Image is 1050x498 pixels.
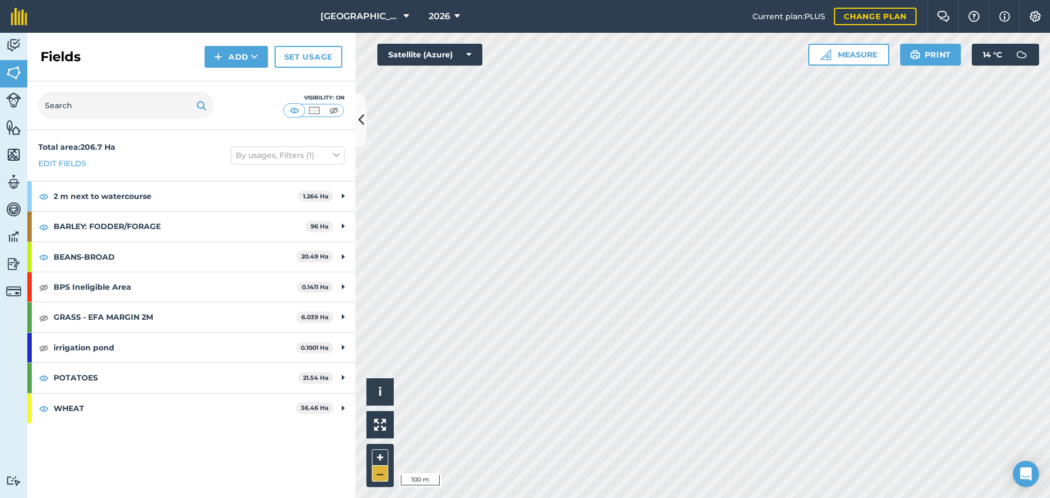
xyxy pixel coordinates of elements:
[301,253,329,260] strong: 20.49 Ha
[27,363,355,392] div: POTATOES21.54 Ha
[6,256,21,272] img: svg+xml;base64,PD94bWwgdmVyc2lvbj0iMS4wIiBlbmNvZGluZz0idXRmLTgiPz4KPCEtLSBHZW5lcmF0b3I6IEFkb2JlIE...
[1013,461,1039,487] div: Open Intercom Messenger
[1011,44,1032,66] img: svg+xml;base64,PD94bWwgdmVyc2lvbj0iMS4wIiBlbmNvZGluZz0idXRmLTgiPz4KPCEtLSBHZW5lcmF0b3I6IEFkb2JlIE...
[967,11,981,22] img: A question mark icon
[302,283,329,291] strong: 0.1411 Ha
[301,404,329,412] strong: 36.46 Ha
[972,44,1039,66] button: 14 °C
[27,212,355,241] div: BARLEY: FODDER/FORAGE96 Ha
[54,181,298,211] strong: 2 m next to watercourse
[374,419,386,431] img: Four arrows, one pointing top left, one top right, one bottom right and the last bottom left
[54,212,306,241] strong: BARLEY: FODDER/FORAGE
[1029,11,1042,22] img: A cog icon
[11,8,27,25] img: fieldmargin Logo
[39,402,49,415] img: svg+xml;base64,PHN2ZyB4bWxucz0iaHR0cDovL3d3dy53My5vcmcvMjAwMC9zdmciIHdpZHRoPSIxOCIgaGVpZ2h0PSIyNC...
[283,93,345,102] div: Visibility: On
[6,174,21,190] img: svg+xml;base64,PD94bWwgdmVyc2lvbj0iMS4wIiBlbmNvZGluZz0idXRmLTgiPz4KPCEtLSBHZW5lcmF0b3I6IEFkb2JlIE...
[6,284,21,299] img: svg+xml;base64,PD94bWwgdmVyc2lvbj0iMS4wIiBlbmNvZGluZz0idXRmLTgiPz4KPCEtLSBHZW5lcmF0b3I6IEFkb2JlIE...
[752,10,825,22] span: Current plan : PLUS
[6,147,21,163] img: svg+xml;base64,PHN2ZyB4bWxucz0iaHR0cDovL3d3dy53My5vcmcvMjAwMC9zdmciIHdpZHRoPSI1NiIgaGVpZ2h0PSI2MC...
[27,333,355,362] div: irrigation pond0.1001 Ha
[38,92,213,119] input: Search
[307,105,321,116] img: svg+xml;base64,PHN2ZyB4bWxucz0iaHR0cDovL3d3dy53My5vcmcvMjAwMC9zdmciIHdpZHRoPSI1MCIgaGVpZ2h0PSI0MC...
[39,280,49,294] img: svg+xml;base64,PHN2ZyB4bWxucz0iaHR0cDovL3d3dy53My5vcmcvMjAwMC9zdmciIHdpZHRoPSIxOCIgaGVpZ2h0PSIyNC...
[27,242,355,272] div: BEANS-BROAD20.49 Ha
[378,385,382,399] span: i
[303,374,329,382] strong: 21.54 Ha
[366,378,394,406] button: i
[39,220,49,233] img: svg+xml;base64,PHN2ZyB4bWxucz0iaHR0cDovL3d3dy53My5vcmcvMjAwMC9zdmciIHdpZHRoPSIxOCIgaGVpZ2h0PSIyNC...
[54,394,296,423] strong: WHEAT
[377,44,482,66] button: Satellite (Azure)
[372,449,388,466] button: +
[429,10,450,23] span: 2026
[303,192,329,200] strong: 1.264 Ha
[6,92,21,108] img: svg+xml;base64,PD94bWwgdmVyc2lvbj0iMS4wIiBlbmNvZGluZz0idXRmLTgiPz4KPCEtLSBHZW5lcmF0b3I6IEFkb2JlIE...
[27,181,355,211] div: 2 m next to watercourse1.264 Ha
[910,48,920,61] img: svg+xml;base64,PHN2ZyB4bWxucz0iaHR0cDovL3d3dy53My5vcmcvMjAwMC9zdmciIHdpZHRoPSIxOSIgaGVpZ2h0PSIyNC...
[301,344,329,351] strong: 0.1001 Ha
[311,222,329,230] strong: 96 Ha
[196,99,207,112] img: svg+xml;base64,PHN2ZyB4bWxucz0iaHR0cDovL3d3dy53My5vcmcvMjAwMC9zdmciIHdpZHRoPSIxOSIgaGVpZ2h0PSIyNC...
[39,311,49,324] img: svg+xml;base64,PHN2ZyB4bWxucz0iaHR0cDovL3d3dy53My5vcmcvMjAwMC9zdmciIHdpZHRoPSIxOCIgaGVpZ2h0PSIyNC...
[999,10,1010,23] img: svg+xml;base64,PHN2ZyB4bWxucz0iaHR0cDovL3d3dy53My5vcmcvMjAwMC9zdmciIHdpZHRoPSIxNyIgaGVpZ2h0PSIxNy...
[214,50,222,63] img: svg+xml;base64,PHN2ZyB4bWxucz0iaHR0cDovL3d3dy53My5vcmcvMjAwMC9zdmciIHdpZHRoPSIxNCIgaGVpZ2h0PSIyNC...
[937,11,950,22] img: Two speech bubbles overlapping with the left bubble in the forefront
[301,313,329,321] strong: 6.039 Ha
[39,250,49,263] img: svg+xml;base64,PHN2ZyB4bWxucz0iaHR0cDovL3d3dy53My5vcmcvMjAwMC9zdmciIHdpZHRoPSIxOCIgaGVpZ2h0PSIyNC...
[27,302,355,332] div: GRASS - EFA MARGIN 2M6.039 Ha
[39,341,49,354] img: svg+xml;base64,PHN2ZyB4bWxucz0iaHR0cDovL3d3dy53My5vcmcvMjAwMC9zdmciIHdpZHRoPSIxOCIgaGVpZ2h0PSIyNC...
[54,272,297,302] strong: BPS Ineligible Area
[6,201,21,218] img: svg+xml;base64,PD94bWwgdmVyc2lvbj0iMS4wIiBlbmNvZGluZz0idXRmLTgiPz4KPCEtLSBHZW5lcmF0b3I6IEFkb2JlIE...
[6,229,21,245] img: svg+xml;base64,PD94bWwgdmVyc2lvbj0iMS4wIiBlbmNvZGluZz0idXRmLTgiPz4KPCEtLSBHZW5lcmF0b3I6IEFkb2JlIE...
[54,333,296,362] strong: irrigation pond
[6,37,21,54] img: svg+xml;base64,PD94bWwgdmVyc2lvbj0iMS4wIiBlbmNvZGluZz0idXRmLTgiPz4KPCEtLSBHZW5lcmF0b3I6IEFkb2JlIE...
[27,394,355,423] div: WHEAT36.46 Ha
[983,44,1002,66] span: 14 ° C
[39,371,49,384] img: svg+xml;base64,PHN2ZyB4bWxucz0iaHR0cDovL3d3dy53My5vcmcvMjAwMC9zdmciIHdpZHRoPSIxOCIgaGVpZ2h0PSIyNC...
[205,46,268,68] button: Add
[27,272,355,302] div: BPS Ineligible Area0.1411 Ha
[54,242,296,272] strong: BEANS-BROAD
[6,476,21,486] img: svg+xml;base64,PD94bWwgdmVyc2lvbj0iMS4wIiBlbmNvZGluZz0idXRmLTgiPz4KPCEtLSBHZW5lcmF0b3I6IEFkb2JlIE...
[808,44,889,66] button: Measure
[327,105,341,116] img: svg+xml;base64,PHN2ZyB4bWxucz0iaHR0cDovL3d3dy53My5vcmcvMjAwMC9zdmciIHdpZHRoPSI1MCIgaGVpZ2h0PSI0MC...
[288,105,301,116] img: svg+xml;base64,PHN2ZyB4bWxucz0iaHR0cDovL3d3dy53My5vcmcvMjAwMC9zdmciIHdpZHRoPSI1MCIgaGVpZ2h0PSI0MC...
[820,49,831,60] img: Ruler icon
[275,46,342,68] a: Set usage
[320,10,399,23] span: [GEOGRAPHIC_DATA]
[39,190,49,203] img: svg+xml;base64,PHN2ZyB4bWxucz0iaHR0cDovL3d3dy53My5vcmcvMjAwMC9zdmciIHdpZHRoPSIxOCIgaGVpZ2h0PSIyNC...
[38,157,86,169] a: Edit fields
[372,466,388,482] button: –
[834,8,917,25] a: Change plan
[38,142,115,152] strong: Total area : 206.7 Ha
[54,363,298,392] strong: POTATOES
[40,48,81,66] h2: Fields
[54,302,296,332] strong: GRASS - EFA MARGIN 2M
[900,44,961,66] button: Print
[6,119,21,136] img: svg+xml;base64,PHN2ZyB4bWxucz0iaHR0cDovL3d3dy53My5vcmcvMjAwMC9zdmciIHdpZHRoPSI1NiIgaGVpZ2h0PSI2MC...
[6,65,21,81] img: svg+xml;base64,PHN2ZyB4bWxucz0iaHR0cDovL3d3dy53My5vcmcvMjAwMC9zdmciIHdpZHRoPSI1NiIgaGVpZ2h0PSI2MC...
[231,147,345,164] button: By usages, Filters (1)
